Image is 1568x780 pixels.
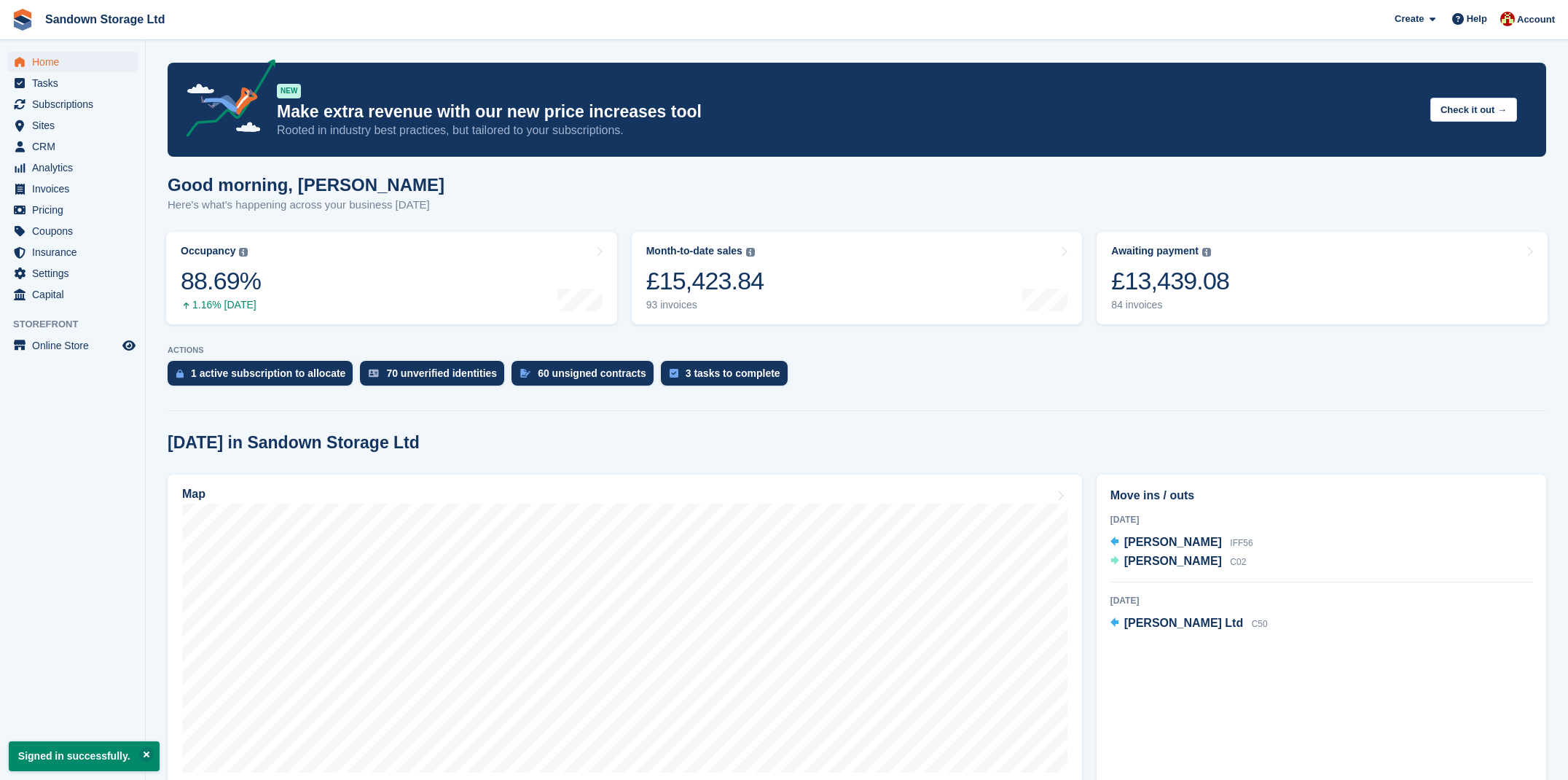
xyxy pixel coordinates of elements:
span: Invoices [32,179,119,199]
h2: [DATE] in Sandown Storage Ltd [168,433,420,453]
a: menu [7,179,138,199]
h2: Map [182,488,205,501]
span: Account [1517,12,1555,27]
span: [PERSON_NAME] Ltd [1124,617,1244,629]
a: 1 active subscription to allocate [168,361,360,393]
div: 3 tasks to complete [686,367,780,379]
a: Month-to-date sales £15,423.84 93 invoices [632,232,1083,324]
img: Jessica Durrant [1500,12,1515,26]
span: Online Store [32,335,119,356]
div: [DATE] [1110,513,1532,526]
h2: Move ins / outs [1110,487,1532,504]
div: 1 active subscription to allocate [191,367,345,379]
img: price-adjustments-announcement-icon-8257ccfd72463d97f412b2fc003d46551f7dbcb40ab6d574587a9cd5c0d94... [174,59,276,142]
span: [PERSON_NAME] [1124,536,1222,548]
span: Capital [32,284,119,305]
a: Sandown Storage Ltd [39,7,170,31]
span: Subscriptions [32,94,119,114]
span: Help [1467,12,1487,26]
h1: Good morning, [PERSON_NAME] [168,175,444,195]
span: Tasks [32,73,119,93]
a: 70 unverified identities [360,361,511,393]
div: £13,439.08 [1111,266,1229,296]
a: [PERSON_NAME] IFF56 [1110,534,1253,553]
img: icon-info-grey-7440780725fd019a000dd9b08b2336e03edf1995a4989e88bcd33f0948082b44.svg [239,248,248,257]
span: C02 [1230,557,1246,567]
a: menu [7,284,138,305]
a: 60 unsigned contracts [511,361,661,393]
a: Preview store [120,337,138,354]
a: menu [7,242,138,262]
a: menu [7,115,138,136]
a: [PERSON_NAME] C02 [1110,553,1247,572]
img: icon-info-grey-7440780725fd019a000dd9b08b2336e03edf1995a4989e88bcd33f0948082b44.svg [1202,248,1211,257]
span: IFF56 [1230,538,1253,548]
p: Rooted in industry best practices, but tailored to your subscriptions. [277,122,1419,139]
a: menu [7,200,138,220]
img: verify_identity-adf6edd0f0f0b5bbfe63781bf79b02c33cf7c696d77639b501bdc392416b5a36.svg [369,369,379,378]
div: Occupancy [181,245,235,257]
p: Make extra revenue with our new price increases tool [277,101,1419,122]
span: Create [1395,12,1424,26]
a: Occupancy 88.69% 1.16% [DATE] [166,232,617,324]
p: ACTIONS [168,346,1546,355]
span: Coupons [32,221,119,241]
a: menu [7,335,138,356]
div: NEW [277,84,301,98]
p: Here's what's happening across your business [DATE] [168,197,444,214]
a: Awaiting payment £13,439.08 84 invoices [1097,232,1548,324]
a: menu [7,221,138,241]
img: stora-icon-8386f47178a22dfd0bd8f6a31ec36ba5ce8667c1dd55bd0f319d3a0aa187defe.svg [12,9,34,31]
p: Signed in successfully. [9,741,160,771]
a: 3 tasks to complete [661,361,795,393]
div: £15,423.84 [646,266,764,296]
span: Storefront [13,317,145,332]
div: 60 unsigned contracts [538,367,646,379]
span: Sites [32,115,119,136]
a: menu [7,136,138,157]
img: active_subscription_to_allocate_icon-d502201f5373d7db506a760aba3b589e785aa758c864c3986d89f69b8ff3... [176,369,184,378]
img: task-75834270c22a3079a89374b754ae025e5fb1db73e45f91037f5363f120a921f8.svg [670,369,678,378]
div: 93 invoices [646,299,764,311]
a: menu [7,94,138,114]
span: CRM [32,136,119,157]
div: 84 invoices [1111,299,1229,311]
div: 1.16% [DATE] [181,299,261,311]
div: 88.69% [181,266,261,296]
span: C50 [1252,619,1268,629]
div: Awaiting payment [1111,245,1199,257]
div: [DATE] [1110,594,1532,607]
span: Pricing [32,200,119,220]
div: Month-to-date sales [646,245,742,257]
img: contract_signature_icon-13c848040528278c33f63329250d36e43548de30e8caae1d1a13099fd9432cc5.svg [520,369,530,378]
a: menu [7,263,138,284]
a: [PERSON_NAME] Ltd C50 [1110,615,1268,633]
span: Analytics [32,157,119,178]
span: Insurance [32,242,119,262]
div: 70 unverified identities [386,367,497,379]
span: [PERSON_NAME] [1124,555,1222,567]
a: menu [7,73,138,93]
span: Home [32,52,119,72]
span: Settings [32,263,119,284]
img: icon-info-grey-7440780725fd019a000dd9b08b2336e03edf1995a4989e88bcd33f0948082b44.svg [746,248,755,257]
a: menu [7,52,138,72]
a: menu [7,157,138,178]
button: Check it out → [1430,98,1517,122]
